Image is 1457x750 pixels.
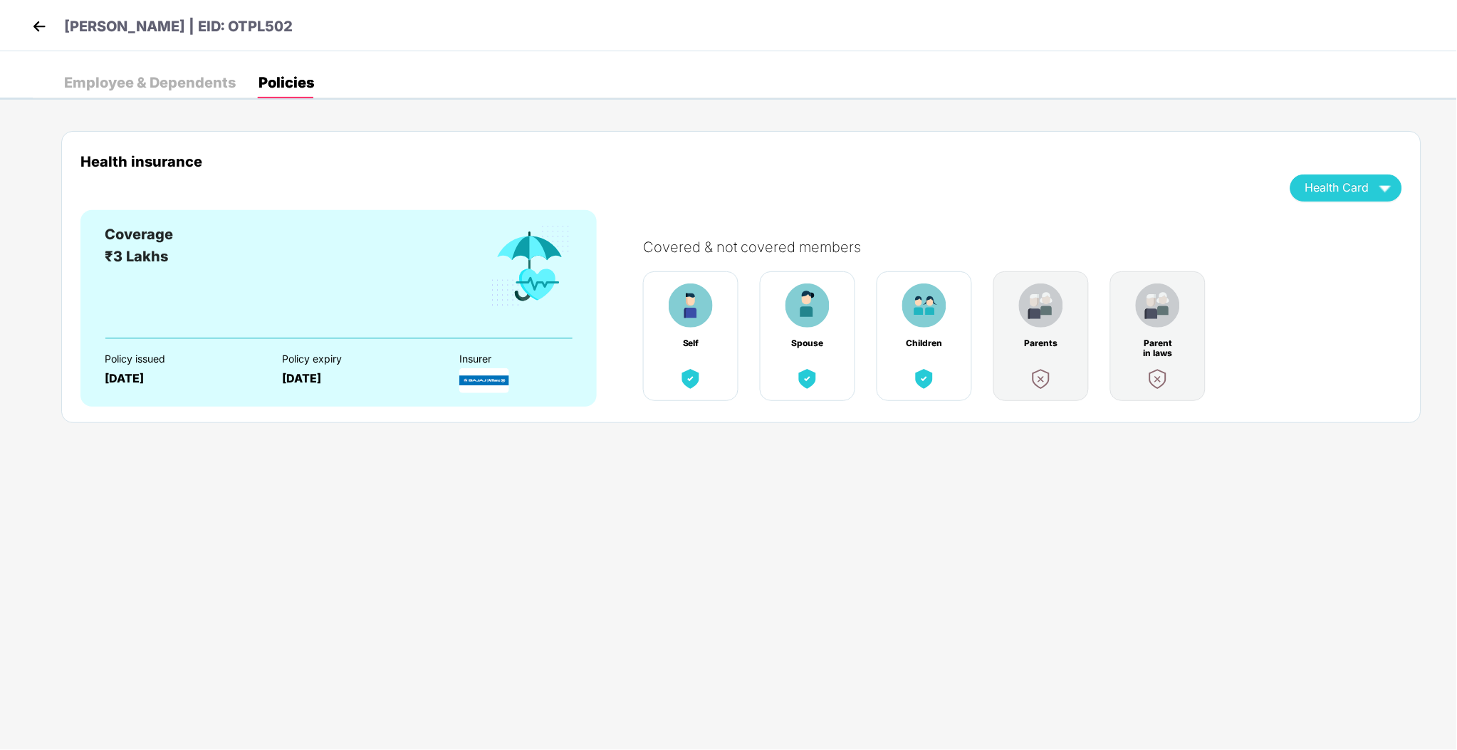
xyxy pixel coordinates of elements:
div: Insurer [459,353,612,365]
div: Policy issued [105,353,257,365]
div: [DATE] [105,372,257,385]
img: wAAAAASUVORK5CYII= [1373,175,1398,200]
span: ₹3 Lakhs [105,248,168,265]
div: Spouse [789,338,826,348]
img: benefitCardImg [678,366,704,392]
div: [DATE] [282,372,434,385]
div: Employee & Dependents [64,75,236,90]
p: [PERSON_NAME] | EID: OTPL502 [64,16,293,38]
img: benefitCardImg [669,283,713,328]
img: benefitCardImg [902,283,946,328]
img: benefitCardImg [1145,366,1171,392]
img: benefitCardImg [1028,366,1054,392]
button: Health Card [1290,175,1402,202]
div: Covered & not covered members [643,239,1416,256]
img: benefitCardImg [1136,283,1180,328]
img: back [28,16,50,37]
span: Health Card [1305,184,1369,192]
div: Parent in laws [1139,338,1176,348]
div: Self [672,338,709,348]
img: benefitCardImg [912,366,937,392]
img: InsurerLogo [459,368,509,393]
div: Coverage [105,224,173,246]
img: benefitCardImg [489,224,573,309]
div: Policies [258,75,314,90]
div: Parents [1023,338,1060,348]
div: Health insurance [80,153,1269,170]
img: benefitCardImg [795,366,820,392]
div: Children [906,338,943,348]
img: benefitCardImg [1019,283,1063,328]
img: benefitCardImg [785,283,830,328]
div: Policy expiry [282,353,434,365]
